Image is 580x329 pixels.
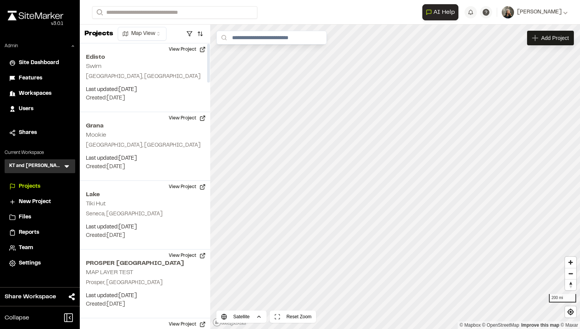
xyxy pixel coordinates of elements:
[19,228,39,237] span: Reports
[502,6,568,18] button: [PERSON_NAME]
[86,94,204,103] p: Created: [DATE]
[164,250,210,262] button: View Project
[9,105,71,113] a: Users
[8,11,63,20] img: rebrand.png
[210,25,580,329] canvas: Map
[9,74,71,83] a: Features
[164,181,210,193] button: View Project
[86,86,204,94] p: Last updated: [DATE]
[482,322,519,328] a: OpenStreetMap
[86,201,106,207] h2: Tiki Hut
[9,162,63,170] h3: KT and [PERSON_NAME]
[86,121,204,131] h2: Grana
[92,6,106,19] button: Search
[9,182,71,191] a: Projects
[86,210,204,218] p: Seneca, [GEOGRAPHIC_DATA]
[19,74,42,83] span: Features
[565,268,576,279] button: Zoom out
[521,322,559,328] a: Map feedback
[565,279,576,290] button: Reset bearing to north
[86,279,204,287] p: Prosper, [GEOGRAPHIC_DATA]
[86,163,204,171] p: Created: [DATE]
[213,318,246,327] a: Mapbox logo
[9,198,71,206] a: New Project
[19,89,51,98] span: Workspaces
[19,213,31,222] span: Files
[433,8,455,17] span: AI Help
[86,132,106,138] h2: Mookie
[19,129,37,137] span: Shares
[9,59,71,67] a: Site Dashboard
[216,311,267,323] button: Satellite
[86,141,204,150] p: [GEOGRAPHIC_DATA], [GEOGRAPHIC_DATA]
[164,43,210,56] button: View Project
[8,20,63,27] div: Oh geez...please don't...
[5,149,75,156] p: Current Workspace
[549,294,576,303] div: 200 mi
[84,29,113,39] p: Projects
[560,322,578,328] a: Maxar
[19,259,41,268] span: Settings
[422,4,458,20] button: Open AI Assistant
[86,223,204,231] p: Last updated: [DATE]
[9,89,71,98] a: Workspaces
[86,53,204,62] h2: Edisto
[86,300,204,309] p: Created: [DATE]
[86,270,133,275] h2: MAP LAYER TEST
[19,105,33,113] span: Users
[9,213,71,222] a: Files
[86,190,204,199] h2: Lake
[9,244,71,252] a: Team
[5,292,56,301] span: Share Workspace
[541,34,569,42] span: Add Project
[5,43,18,50] p: Admin
[86,231,204,240] p: Created: [DATE]
[460,322,481,328] a: Mapbox
[86,73,204,81] p: [GEOGRAPHIC_DATA], [GEOGRAPHIC_DATA]
[422,4,461,20] div: Open AI Assistant
[9,129,71,137] a: Shares
[502,6,514,18] img: User
[86,292,204,300] p: Last updated: [DATE]
[86,154,204,163] p: Last updated: [DATE]
[164,112,210,124] button: View Project
[270,311,316,323] button: Reset Zoom
[19,59,59,67] span: Site Dashboard
[565,257,576,268] button: Zoom in
[86,64,102,69] h2: Swim
[9,259,71,268] a: Settings
[19,182,40,191] span: Projects
[9,228,71,237] a: Reports
[517,8,562,17] span: [PERSON_NAME]
[565,306,576,317] button: Find my location
[86,259,204,268] h2: PROSPER [GEOGRAPHIC_DATA]
[5,313,29,322] span: Collapse
[19,244,33,252] span: Team
[19,198,51,206] span: New Project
